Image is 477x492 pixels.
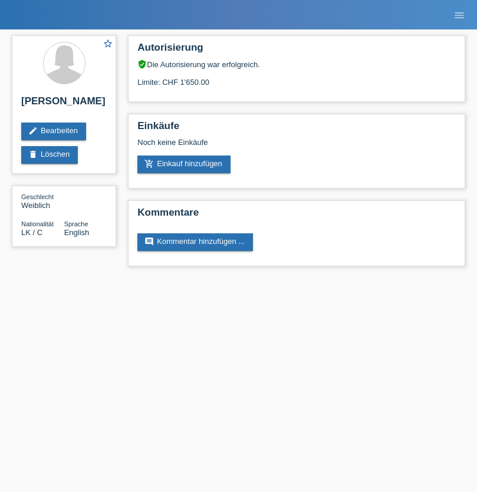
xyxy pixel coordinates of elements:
i: verified_user [137,60,147,69]
a: commentKommentar hinzufügen ... [137,233,253,251]
h2: [PERSON_NAME] [21,95,107,113]
i: add_shopping_cart [144,159,154,169]
span: Geschlecht [21,193,54,200]
div: Die Autorisierung war erfolgreich. [137,60,456,69]
div: Limite: CHF 1'650.00 [137,69,456,87]
div: Weiblich [21,192,64,210]
i: comment [144,237,154,246]
a: add_shopping_cartEinkauf hinzufügen [137,156,231,173]
span: English [64,228,90,237]
h2: Einkäufe [137,120,456,138]
i: delete [28,150,38,159]
a: menu [448,11,471,18]
span: Sri Lanka / C / 01.05.2017 [21,228,42,237]
h2: Autorisierung [137,42,456,60]
span: Nationalität [21,220,54,227]
div: Noch keine Einkäufe [137,138,456,156]
span: Sprache [64,220,88,227]
a: star_border [103,38,113,51]
h2: Kommentare [137,207,456,224]
a: deleteLöschen [21,146,78,164]
a: editBearbeiten [21,123,86,140]
i: menu [453,9,465,21]
i: edit [28,126,38,136]
i: star_border [103,38,113,49]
